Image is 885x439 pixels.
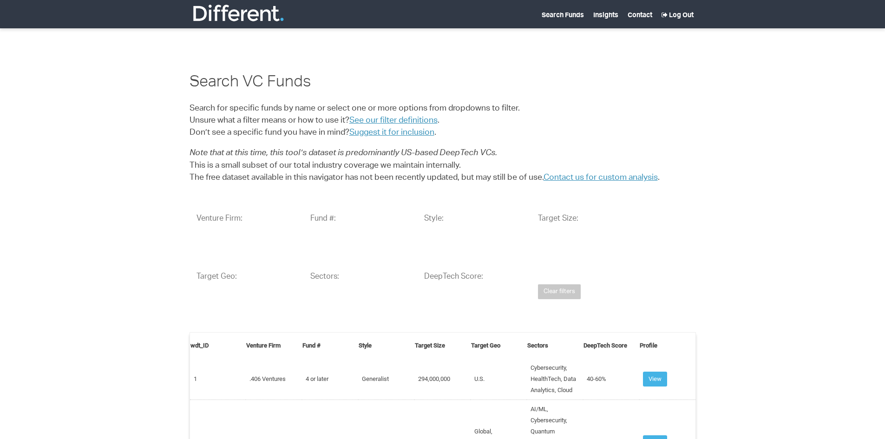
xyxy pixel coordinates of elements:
[628,13,652,19] a: Contact
[593,13,618,19] a: Insights
[643,375,667,382] a: View
[190,103,696,139] p: Don’t see a specific fund you have in mind? .
[349,117,438,125] a: See our filter definitions
[424,272,483,283] label: DeepTech Score:
[643,372,667,387] button: View
[190,72,696,94] h2: Search VC Funds
[246,332,302,359] th: Venture Firm
[414,359,471,400] td: 294,000,000
[192,4,285,22] img: Different Funds
[542,13,584,19] a: Search Funds
[197,272,237,283] label: Target Geo:
[538,284,581,300] button: Clear filters
[190,359,246,400] td: 1
[527,332,583,359] th: Sectors
[190,105,520,125] span: Search for specific funds by name or select one or more options from dropdowns to filter. Unsure ...
[538,214,578,225] label: Target Size:
[246,359,302,400] td: .406 Ventures
[190,174,660,182] span: The free dataset available in this navigator has not been recently updated, but may still be of u...
[639,332,695,359] th: Profile
[471,359,527,400] td: U.S.
[583,332,639,359] th: DeepTech Score
[414,332,471,359] th: Target Size
[310,272,339,283] label: Sectors:
[197,214,243,225] label: Venture Firm:
[662,13,694,19] a: Log Out
[190,149,497,157] span: Note that at this time, this tool’s dataset is predominantly US-based DeepTech VCs.
[438,117,439,125] span: .
[424,214,444,225] label: Style:
[358,332,414,359] th: Style
[471,332,527,359] th: Target Geo
[302,359,358,400] td: 4 or later
[190,332,246,359] th: wdt_ID
[302,332,358,359] th: Fund #
[310,214,336,225] label: Fund #:
[527,359,583,400] td: Cybersecurity, HealthTech, Data Analytics, Cloud
[358,359,414,400] td: Generalist
[190,162,461,170] span: This is a small subset of our total industry coverage we maintain internally.
[583,359,639,400] td: 40-60%
[544,174,658,182] a: Contact us for custom analysis
[349,129,434,137] a: Suggest it for inclusion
